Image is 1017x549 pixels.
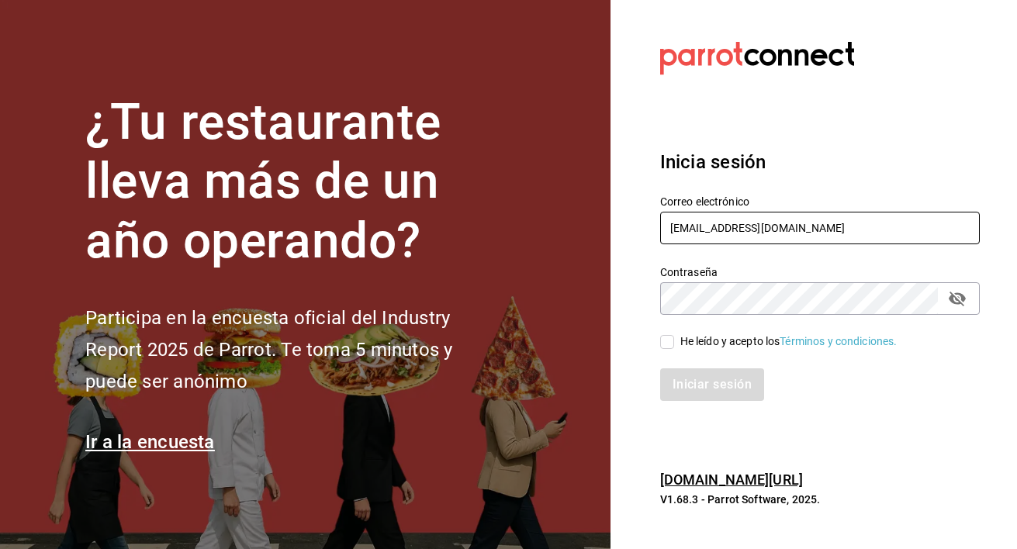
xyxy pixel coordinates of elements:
a: Términos y condiciones. [780,335,897,347]
label: Correo electrónico [660,195,980,206]
a: [DOMAIN_NAME][URL] [660,471,803,488]
p: V1.68.3 - Parrot Software, 2025. [660,492,980,507]
h3: Inicia sesión [660,148,980,176]
div: He leído y acepto los [680,333,898,350]
button: passwordField [944,285,970,312]
input: Ingresa tu correo electrónico [660,212,980,244]
h1: ¿Tu restaurante lleva más de un año operando? [85,93,504,271]
a: Ir a la encuesta [85,431,215,453]
h2: Participa en la encuesta oficial del Industry Report 2025 de Parrot. Te toma 5 minutos y puede se... [85,302,504,397]
label: Contraseña [660,266,980,277]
